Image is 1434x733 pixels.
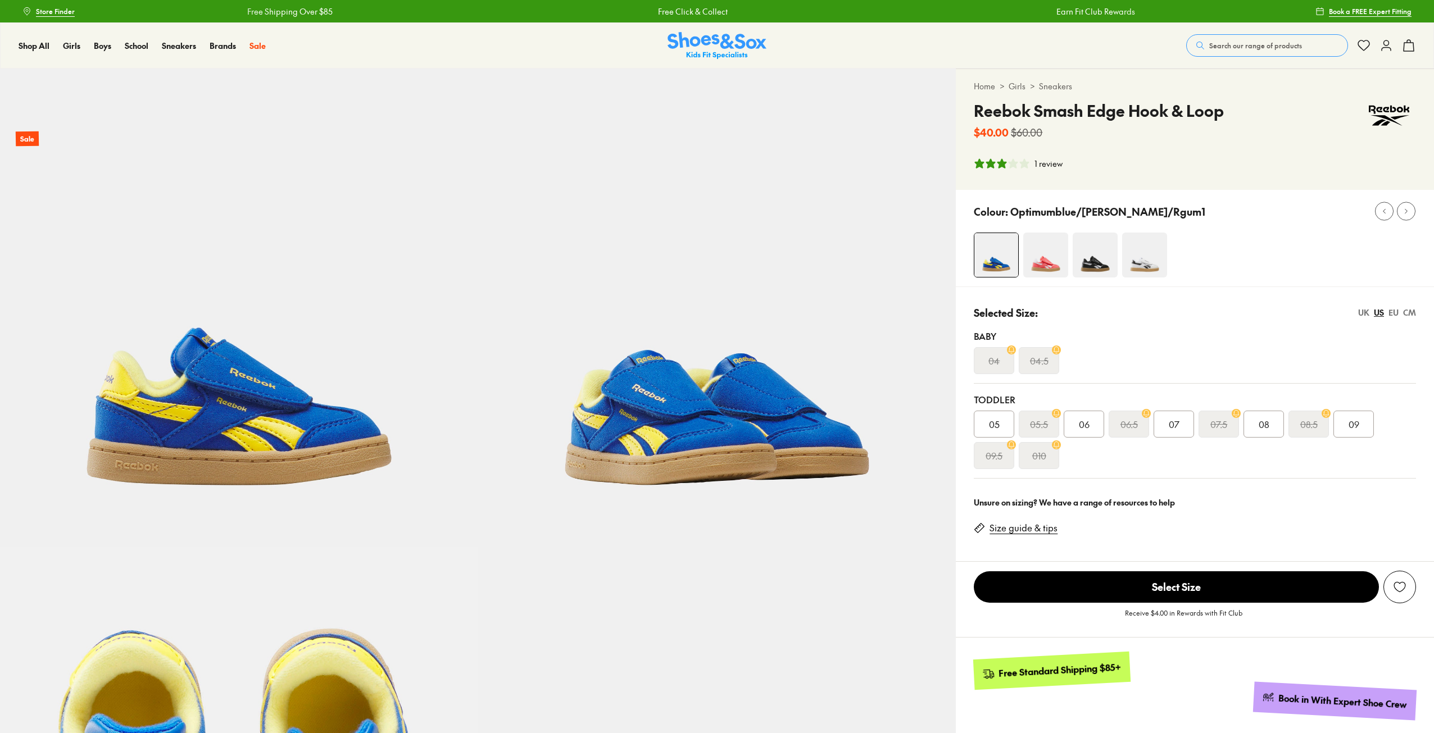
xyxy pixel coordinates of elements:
[986,449,1002,462] s: 09.5
[1011,125,1042,140] s: $60.00
[210,40,236,51] span: Brands
[988,354,1000,367] s: 04
[1403,307,1416,318] div: CM
[1032,449,1046,462] s: 010
[210,40,236,52] a: Brands
[974,99,1224,122] h4: Reebok Smash Edge Hook & Loop
[19,40,49,52] a: Shop All
[1030,354,1049,367] s: 04.5
[249,40,266,51] span: Sale
[974,80,1416,92] div: > >
[999,661,1122,679] div: Free Standard Shipping $85+
[974,571,1379,603] span: Select Size
[974,158,1063,170] button: 3 stars, 1 ratings
[1362,99,1416,133] img: Vendor logo
[1125,608,1242,628] p: Receive $4.00 in Rewards with Fit Club
[1079,417,1090,431] span: 06
[1329,6,1412,16] span: Book a FREE Expert Fitting
[36,6,75,16] span: Store Finder
[990,522,1058,534] a: Size guide & tips
[1055,6,1133,17] a: Earn Fit Club Rewards
[1259,417,1269,431] span: 08
[1388,307,1399,318] div: EU
[1300,417,1318,431] s: 08.5
[1374,307,1384,318] div: US
[1034,158,1063,170] div: 1 review
[162,40,196,51] span: Sneakers
[974,80,995,92] a: Home
[125,40,148,52] a: School
[1023,233,1068,277] img: 4-526699_1
[1278,692,1408,711] div: Book in With Expert Shoe Crew
[974,204,1008,219] p: Colour:
[1039,80,1072,92] a: Sneakers
[974,233,1018,277] img: 4-526694_1
[1073,233,1118,277] img: 4-525864_1
[478,69,956,547] img: 5-526695_1
[162,40,196,52] a: Sneakers
[974,393,1416,406] div: Toddler
[974,571,1379,603] button: Select Size
[19,40,49,51] span: Shop All
[974,497,1416,508] div: Unsure on sizing? We have a range of resources to help
[94,40,111,51] span: Boys
[1210,417,1227,431] s: 07.5
[1253,681,1417,720] a: Book in With Expert Shoe Crew
[1122,233,1167,277] img: 4-525869_1
[94,40,111,52] a: Boys
[1030,417,1048,431] s: 05.5
[1349,417,1359,431] span: 09
[1186,34,1348,57] button: Search our range of products
[16,131,39,147] p: Sale
[249,40,266,52] a: Sale
[1010,204,1205,219] p: Optimumblue/[PERSON_NAME]/Rgum1
[668,32,766,60] a: Shoes & Sox
[974,125,1009,140] b: $40.00
[668,32,766,60] img: SNS_Logo_Responsive.svg
[245,6,330,17] a: Free Shipping Over $85
[656,6,725,17] a: Free Click & Collect
[1209,40,1302,51] span: Search our range of products
[1315,1,1412,21] a: Book a FREE Expert Fitting
[1358,307,1369,318] div: UK
[63,40,80,52] a: Girls
[125,40,148,51] span: School
[63,40,80,51] span: Girls
[974,305,1038,320] p: Selected Size:
[22,1,75,21] a: Store Finder
[1383,571,1416,603] button: Add to Wishlist
[973,652,1131,690] a: Free Standard Shipping $85+
[1169,417,1179,431] span: 07
[1009,80,1025,92] a: Girls
[1120,417,1138,431] s: 06.5
[974,329,1416,343] div: Baby
[989,417,1000,431] span: 05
